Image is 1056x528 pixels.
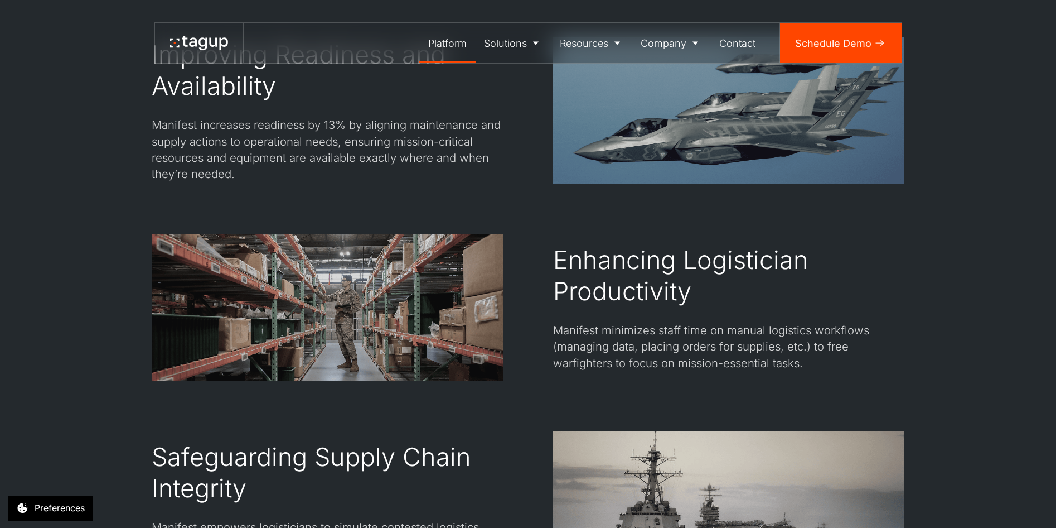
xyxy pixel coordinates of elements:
[641,36,686,51] div: Company
[632,23,711,63] a: Company
[553,322,904,371] div: Manifest minimizes staff time on manual logistics workflows (managing data, placing orders for su...
[780,23,902,63] a: Schedule Demo
[719,36,755,51] div: Contact
[428,36,467,51] div: Platform
[476,23,551,63] a: Solutions
[419,23,476,63] a: Platform
[710,23,764,63] a: Contact
[152,39,503,102] div: Improving Readiness and Availability
[35,501,85,515] div: Preferences
[553,244,904,308] div: Enhancing Logistician Productivity
[560,36,608,51] div: Resources
[484,36,527,51] div: Solutions
[795,36,871,51] div: Schedule Demo
[551,23,632,63] a: Resources
[152,441,503,505] div: Safeguarding Supply Chain Integrity
[152,117,503,182] div: Manifest increases readiness by 13% by aligning maintenance and supply actions to operational nee...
